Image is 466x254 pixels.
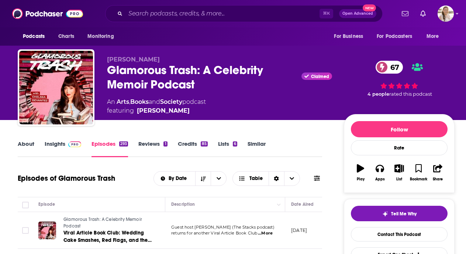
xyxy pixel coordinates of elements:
[87,31,114,42] span: Monitoring
[63,230,152,251] span: Viral Article Book Club: Wedding Cake Smashes, Red Flags, and the Culture of Humiliation
[211,172,226,186] button: open menu
[107,106,206,115] span: featuring
[45,140,81,157] a: InsightsPodchaser Pro
[63,229,152,244] a: Viral Article Book Club: Wedding Cake Smashes, Red Flags, and the Culture of Humiliation
[23,31,45,42] span: Podcasts
[153,171,227,186] h2: Choose List sort
[19,51,93,124] img: Glamorous Trash: A Celebrity Memoir Podcast
[248,140,266,157] a: Similar
[233,141,237,147] div: 6
[275,200,283,209] button: Column Actions
[375,177,385,181] div: Apps
[68,141,81,147] img: Podchaser Pro
[399,7,411,20] a: Show notifications dropdown
[119,141,128,147] div: 293
[351,140,448,155] div: Rate
[125,8,320,20] input: Search podcasts, credits, & more...
[351,159,370,186] button: Play
[291,227,307,233] p: [DATE]
[329,29,372,43] button: open menu
[427,31,439,42] span: More
[409,159,428,186] button: Bookmark
[130,98,149,105] a: Books
[249,176,263,181] span: Table
[344,56,455,102] div: 67 4 peoplerated this podcast
[363,4,376,11] span: New
[171,230,257,236] span: returns for another Viral Article Book Club
[107,98,206,115] div: An podcast
[160,98,182,105] a: Society
[342,12,373,15] span: Open Advanced
[391,211,417,217] span: Tell Me Why
[396,177,402,181] div: List
[22,227,29,234] span: Toggle select row
[169,176,189,181] span: By Date
[218,140,237,157] a: Lists6
[178,140,208,157] a: Credits85
[18,29,54,43] button: open menu
[438,6,454,22] button: Show profile menu
[382,211,388,217] img: tell me why sparkle
[195,172,211,186] button: Sort Direction
[311,75,329,78] span: Claimed
[92,140,128,157] a: Episodes293
[63,217,142,229] span: Glamorous Trash: A Celebrity Memoir Podcast
[269,172,284,186] div: Sort Direction
[12,7,83,21] img: Podchaser - Follow, Share and Rate Podcasts
[421,29,448,43] button: open menu
[377,31,412,42] span: For Podcasters
[171,200,195,209] div: Description
[138,140,167,157] a: Reviews1
[105,5,383,22] div: Search podcasts, credits, & more...
[201,141,208,147] div: 85
[58,31,74,42] span: Charts
[389,91,432,97] span: rated this podcast
[63,216,152,229] a: Glamorous Trash: A Celebrity Memoir Podcast
[232,171,300,186] button: Choose View
[383,61,403,74] span: 67
[82,29,123,43] button: open menu
[410,177,427,181] div: Bookmark
[171,225,275,230] span: Guest host [PERSON_NAME] (⁠The Stacks⁠ podcast)
[18,140,34,157] a: About
[351,121,448,137] button: Follow
[334,31,363,42] span: For Business
[129,98,130,105] span: ,
[320,9,333,18] span: ⌘ K
[53,29,79,43] a: Charts
[372,29,423,43] button: open menu
[438,6,454,22] span: Logged in as acquavie
[417,7,429,20] a: Show notifications dropdown
[351,206,448,221] button: tell me why sparkleTell Me Why
[370,159,389,186] button: Apps
[137,106,190,115] a: Chelsea Devantez
[154,176,196,181] button: open menu
[438,6,454,22] img: User Profile
[107,56,160,63] span: [PERSON_NAME]
[117,98,129,105] a: Arts
[38,200,55,209] div: Episode
[339,9,376,18] button: Open AdvancedNew
[357,177,365,181] div: Play
[163,141,167,147] div: 1
[258,230,273,236] span: ...More
[390,159,409,186] button: List
[351,227,448,241] a: Contact This Podcast
[376,61,403,74] a: 67
[367,91,389,97] span: 4 people
[18,174,115,183] h1: Episodes of Glamorous Trash
[291,200,314,209] div: Date Aired
[433,177,443,181] div: Share
[149,98,160,105] span: and
[428,159,448,186] button: Share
